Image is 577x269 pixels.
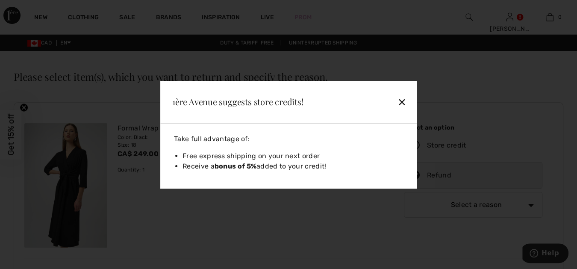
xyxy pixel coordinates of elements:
li: Free express shipping on your next order [183,151,406,161]
span: Help [19,6,37,14]
h3: 1ère Avenue suggests store credits! [172,98,344,106]
div: ✕ [354,93,410,111]
strong: bonus of 5% [215,162,256,170]
li: Receive a added to your credit! [183,161,406,171]
div: Take full advantage of: [171,134,406,144]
